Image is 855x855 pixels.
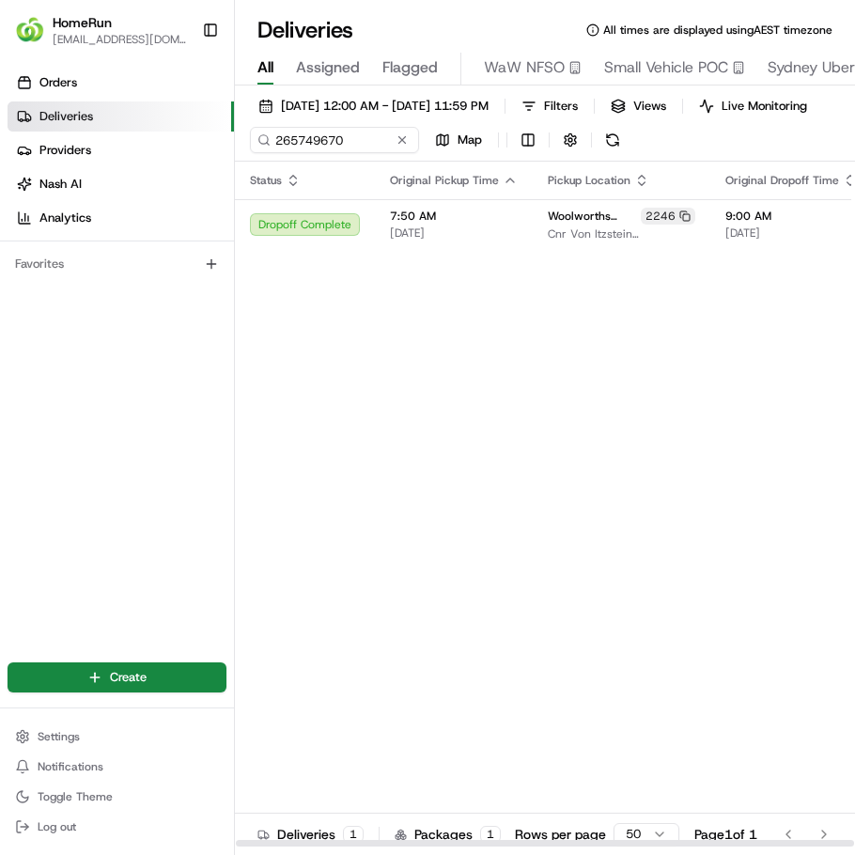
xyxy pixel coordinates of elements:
a: Nash AI [8,169,234,199]
input: Clear [49,121,310,141]
button: Settings [8,723,226,750]
span: Deliveries [39,108,93,125]
span: [DATE] 12:00 AM - [DATE] 11:59 PM [281,98,489,115]
h1: Deliveries [257,15,353,45]
button: [EMAIL_ADDRESS][DOMAIN_NAME] [53,32,187,47]
a: 📗Knowledge Base [11,265,151,299]
button: Filters [513,93,586,119]
span: Filters [544,98,578,115]
div: Favorites [8,249,226,279]
div: 📗 [19,274,34,289]
span: All [257,56,273,79]
button: Refresh [599,127,626,153]
a: Providers [8,135,234,165]
span: WaW NFSO [484,56,565,79]
span: Small Vehicle POC [604,56,728,79]
button: Log out [8,814,226,840]
button: Live Monitoring [691,93,816,119]
span: Cnr Von Itzstein [GEOGRAPHIC_DATA][STREET_ADDRESS][GEOGRAPHIC_DATA] [548,226,695,241]
a: Deliveries [8,101,234,132]
a: Analytics [8,203,234,233]
a: Powered byPylon [132,318,227,333]
span: Settings [38,729,80,744]
span: Toggle Theme [38,789,113,804]
p: Rows per page [515,825,606,844]
div: Deliveries [257,825,364,844]
input: Type to search [250,127,419,153]
span: Views [633,98,666,115]
span: Knowledge Base [38,272,144,291]
div: Packages [395,825,501,844]
span: Flagged [382,56,438,79]
span: Orders [39,74,77,91]
div: 💻 [159,274,174,289]
span: Providers [39,142,91,159]
span: All times are displayed using AEST timezone [603,23,832,38]
div: Start new chat [64,179,308,198]
img: HomeRun [15,15,45,45]
span: Analytics [39,210,91,226]
div: 2246 [641,208,695,225]
div: 1 [343,826,364,843]
span: Notifications [38,759,103,774]
p: Welcome 👋 [19,75,342,105]
a: 💻API Documentation [151,265,309,299]
span: Pickup Location [548,173,630,188]
span: Original Pickup Time [390,173,499,188]
span: Map [458,132,482,148]
div: We're available if you need us! [64,198,238,213]
button: Create [8,662,226,692]
button: Views [602,93,675,119]
span: API Documentation [178,272,302,291]
button: HomeRunHomeRun[EMAIL_ADDRESS][DOMAIN_NAME] [8,8,194,53]
span: Nash AI [39,176,82,193]
img: 1736555255976-a54dd68f-1ca7-489b-9aae-adbdc363a1c4 [19,179,53,213]
span: [DATE] [390,225,518,241]
button: Notifications [8,754,226,780]
span: 7:50 AM [390,209,518,224]
span: Pylon [187,319,227,333]
span: Assigned [296,56,360,79]
button: HomeRun [53,13,112,32]
div: Page 1 of 1 [694,825,757,844]
img: Nash [19,19,56,56]
span: Log out [38,819,76,834]
span: Create [110,669,147,686]
a: Orders [8,68,234,98]
span: Woolworths [PERSON_NAME] Collective [548,209,637,224]
button: [DATE] 12:00 AM - [DATE] 11:59 PM [250,93,497,119]
span: Status [250,173,282,188]
span: Live Monitoring [722,98,807,115]
button: Toggle Theme [8,784,226,810]
div: 1 [480,826,501,843]
button: Map [427,127,490,153]
button: Start new chat [319,185,342,208]
span: Original Dropoff Time [725,173,839,188]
